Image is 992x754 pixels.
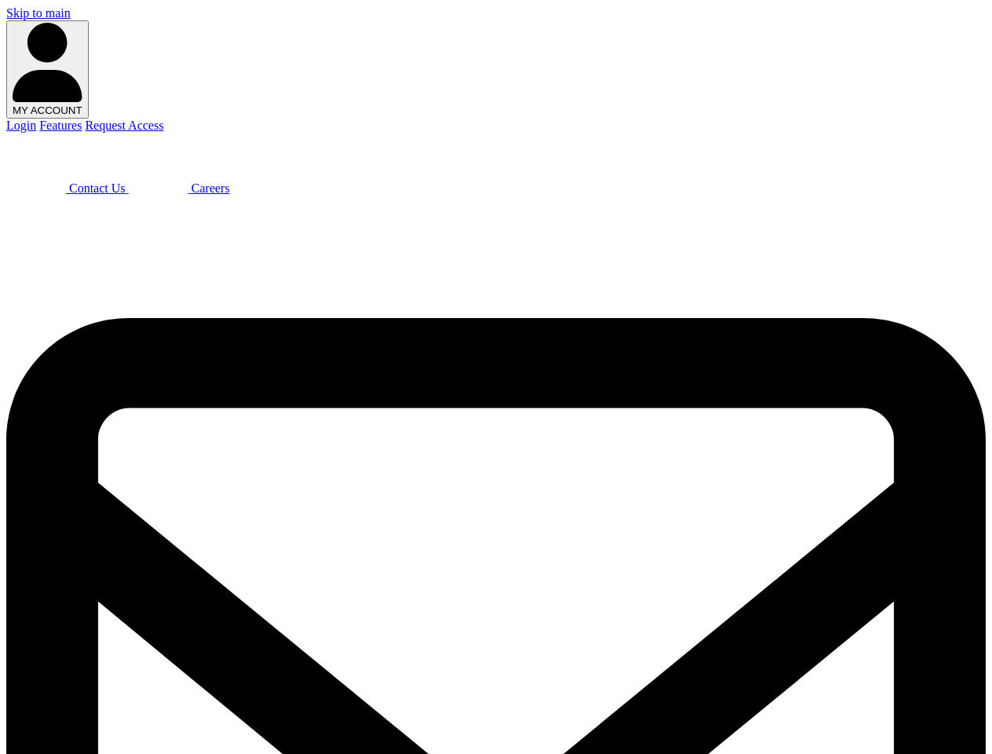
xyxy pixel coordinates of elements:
button: MY ACCOUNT [6,20,89,119]
img: Beacon Funding chat [6,133,66,192]
img: Beacon Funding Careers [129,133,189,192]
span: Careers [192,181,230,195]
a: Contact Us [6,181,129,195]
a: Careers [129,181,230,195]
a: Features [39,119,82,132]
a: Login [6,119,36,132]
a: Request Access [85,119,163,132]
a: Skip to main [6,6,71,20]
span: Contact Us [69,181,126,195]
